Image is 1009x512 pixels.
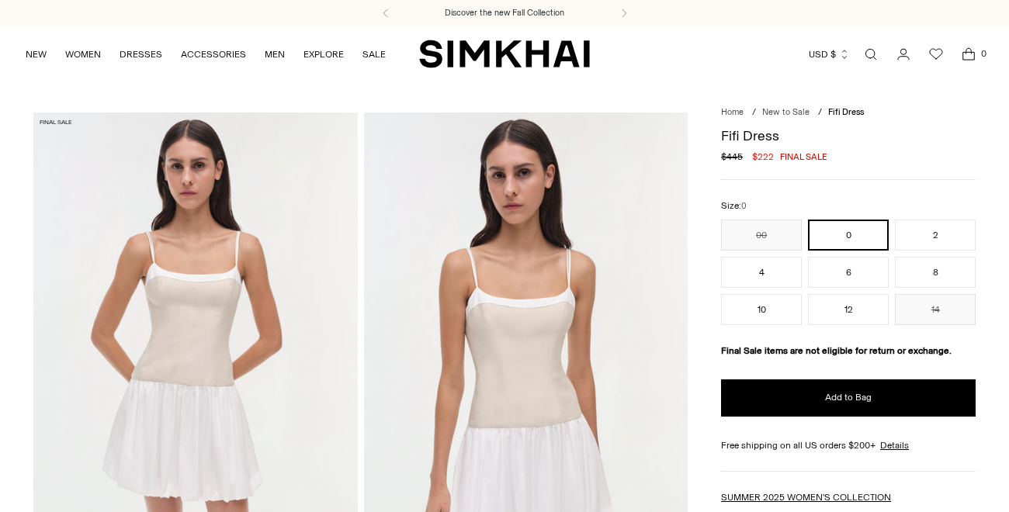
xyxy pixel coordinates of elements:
span: $222 [752,150,774,164]
span: 0 [741,201,747,211]
button: 00 [721,220,802,251]
a: New to Sale [762,107,810,117]
s: $445 [721,150,743,164]
a: NEW [26,37,47,71]
a: SALE [362,37,386,71]
button: 14 [895,294,976,325]
nav: breadcrumbs [721,106,976,119]
a: MEN [265,37,285,71]
h1: Fifi Dress [721,129,976,143]
a: Discover the new Fall Collection [445,7,564,19]
button: 0 [808,220,889,251]
a: ACCESSORIES [181,37,246,71]
a: SIMKHAI [419,39,590,69]
a: SUMMER 2025 WOMEN'S COLLECTION [721,492,891,503]
button: 12 [808,294,889,325]
div: Free shipping on all US orders $200+ [721,438,976,452]
label: Size: [721,199,747,213]
a: WOMEN [65,37,101,71]
strong: Final Sale items are not eligible for return or exchange. [721,345,952,356]
span: 0 [976,47,990,61]
a: DRESSES [120,37,162,71]
div: / [818,106,822,119]
button: Add to Bag [721,379,976,417]
span: Add to Bag [825,391,872,404]
a: Wishlist [921,39,952,70]
a: Open cart modal [953,39,984,70]
span: Fifi Dress [828,107,864,117]
button: 8 [895,257,976,288]
button: 10 [721,294,802,325]
div: / [752,106,756,119]
a: EXPLORE [303,37,344,71]
button: 6 [808,257,889,288]
a: Open search modal [855,39,886,70]
button: 2 [895,220,976,251]
button: USD $ [809,37,850,71]
button: 4 [721,257,802,288]
a: Details [880,438,909,452]
a: Home [721,107,744,117]
a: Go to the account page [888,39,919,70]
